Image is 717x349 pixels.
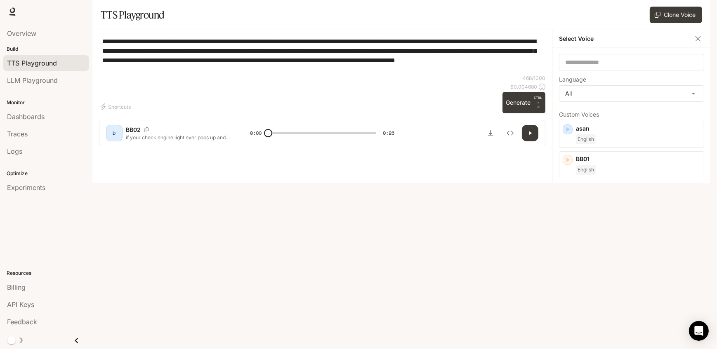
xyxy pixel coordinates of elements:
p: $ 0.004680 [510,83,537,90]
p: BB01 [576,155,700,163]
button: Copy Voice ID [141,127,152,132]
button: GenerateCTRL +⏎ [502,92,545,113]
p: Language [559,77,586,82]
p: BB02 [126,126,141,134]
h1: TTS Playground [101,7,165,23]
p: if your check engine light ever pops up and you have no clue what’s wrong, this little OBD-2 scan... [126,134,230,141]
p: CTRL + [534,95,542,105]
span: English [576,134,596,144]
p: ⏎ [534,95,542,110]
span: 0:26 [383,129,394,137]
button: Download audio [482,125,499,141]
div: Open Intercom Messenger [689,321,709,341]
button: Shortcuts [99,100,134,113]
p: Custom Voices [559,112,704,117]
button: Inspect [502,125,519,141]
span: English [576,165,596,175]
p: 468 / 1000 [523,75,545,82]
p: asan [576,124,700,133]
div: All [559,86,704,101]
button: Clone Voice [650,7,702,23]
span: 0:00 [250,129,262,137]
div: D [108,126,121,140]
